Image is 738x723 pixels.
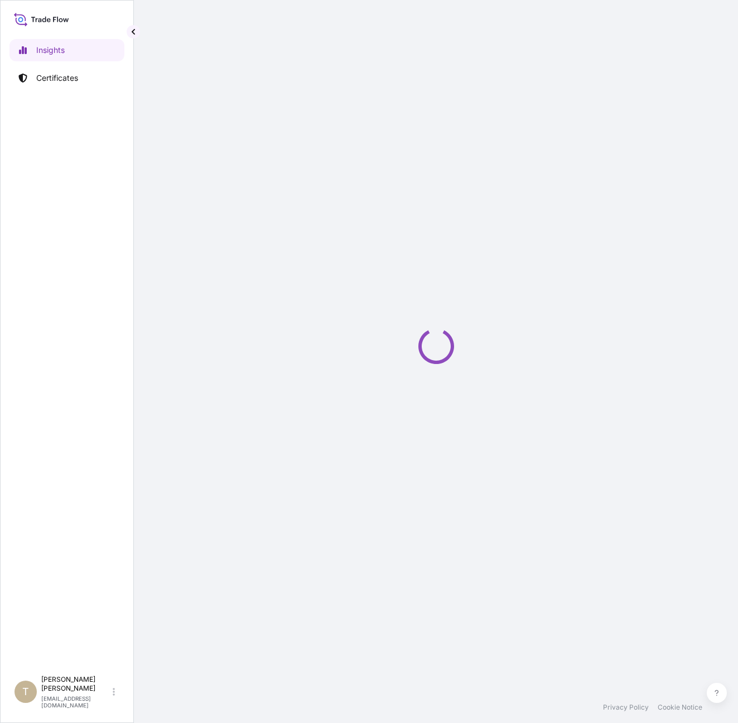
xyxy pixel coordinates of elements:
p: Certificates [36,72,78,84]
p: [EMAIL_ADDRESS][DOMAIN_NAME] [41,695,110,709]
a: Certificates [9,67,124,89]
a: Insights [9,39,124,61]
p: Insights [36,45,65,56]
a: Cookie Notice [658,703,702,712]
p: [PERSON_NAME] [PERSON_NAME] [41,675,110,693]
span: T [22,686,29,697]
a: Privacy Policy [603,703,649,712]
